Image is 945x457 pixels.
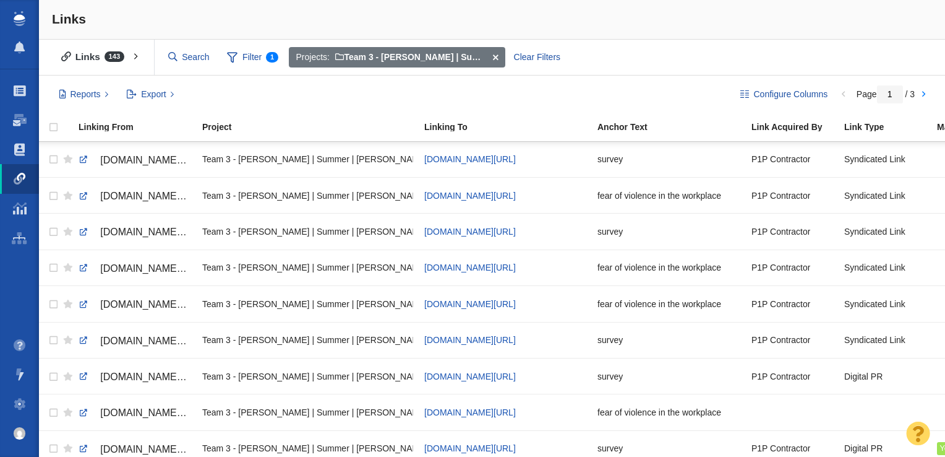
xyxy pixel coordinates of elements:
div: Team 3 - [PERSON_NAME] | Summer | [PERSON_NAME]\EMCI Wireless\EMCI Wireless - Digital PR - Do U.S... [202,399,413,425]
td: Syndicated Link [839,142,931,178]
a: [DOMAIN_NAME][URL] [79,222,191,243]
span: Projects: [296,51,330,64]
div: fear of violence in the workplace [597,290,740,317]
td: Syndicated Link [839,178,931,214]
a: [DOMAIN_NAME][URL] [79,367,191,388]
span: [DOMAIN_NAME][URL] [100,155,205,165]
span: [DOMAIN_NAME][URL] [100,372,205,382]
div: fear of violence in the workplace [597,399,740,425]
a: Link Type [844,123,936,133]
span: Digital PR [844,371,883,382]
a: [DOMAIN_NAME][URL] [424,407,516,417]
span: [DOMAIN_NAME][URL] [100,191,205,201]
span: P1P Contractor [751,334,810,346]
div: fear of violence in the workplace [597,255,740,281]
div: Clear Filters [507,47,567,68]
td: P1P Contractor [746,142,839,178]
span: [DOMAIN_NAME][URL] [100,407,205,418]
a: [DOMAIN_NAME][URL] [424,154,516,164]
input: Search [163,46,215,68]
a: Link Acquired By [751,123,843,133]
span: Syndicated Link [844,334,905,346]
span: [DOMAIN_NAME][URL] [100,444,205,455]
a: [DOMAIN_NAME][URL] [79,331,191,352]
span: Reports [71,88,101,101]
div: Link Type [844,123,936,131]
div: Team 3 - [PERSON_NAME] | Summer | [PERSON_NAME]\EMCI Wireless\EMCI Wireless - Digital PR - Do U.S... [202,146,413,173]
button: Reports [52,84,116,105]
span: P1P Contractor [751,154,810,165]
a: [DOMAIN_NAME][URL] [79,150,191,171]
a: [DOMAIN_NAME][URL] [424,372,516,381]
td: Syndicated Link [839,286,931,322]
span: [DOMAIN_NAME][URL] [100,263,205,274]
td: P1P Contractor [746,214,839,250]
td: P1P Contractor [746,250,839,285]
a: [DOMAIN_NAME][URL] [79,403,191,424]
div: survey [597,218,740,245]
span: P1P Contractor [751,371,810,382]
span: Team 3 - [PERSON_NAME] | Summer | [PERSON_NAME]\EMCI Wireless [335,52,637,62]
div: Team 3 - [PERSON_NAME] | Summer | [PERSON_NAME]\EMCI Wireless\EMCI Wireless - Digital PR - Do U.S... [202,182,413,209]
a: [DOMAIN_NAME][URL] [79,258,191,279]
td: P1P Contractor [746,178,839,214]
a: [DOMAIN_NAME][URL] [424,263,516,272]
a: [DOMAIN_NAME][URL] [424,443,516,453]
div: Anchor Text [597,123,750,131]
span: Syndicated Link [844,226,905,237]
span: P1P Contractor [751,190,810,201]
a: Linking From [79,123,201,133]
span: [DOMAIN_NAME][URL] [100,227,205,237]
div: Link Acquired By [751,123,843,131]
span: [DOMAIN_NAME][URL] [100,336,205,346]
div: fear of violence in the workplace [597,182,740,209]
span: Links [52,12,86,26]
td: P1P Contractor [746,322,839,358]
span: P1P Contractor [751,262,810,273]
img: buzzstream_logo_iconsimple.png [14,11,25,26]
span: [DOMAIN_NAME][URL] [100,299,205,310]
span: Export [141,88,166,101]
div: Team 3 - [PERSON_NAME] | Summer | [PERSON_NAME]\EMCI Wireless\EMCI Wireless - Digital PR - Do U.S... [202,290,413,317]
div: Team 3 - [PERSON_NAME] | Summer | [PERSON_NAME]\EMCI Wireless\EMCI Wireless - Digital PR - Do U.S... [202,218,413,245]
div: Team 3 - [PERSON_NAME] | Summer | [PERSON_NAME]\EMCI Wireless\EMCI Wireless - Digital PR - Do U.S... [202,255,413,281]
a: [DOMAIN_NAME][URL] [79,186,191,207]
div: Linking To [424,123,596,131]
a: Anchor Text [597,123,750,133]
div: Team 3 - [PERSON_NAME] | Summer | [PERSON_NAME]\EMCI Wireless\EMCI Wireless - Digital PR - Do U.S... [202,363,413,390]
span: Page / 3 [857,89,915,99]
a: Linking To [424,123,596,133]
span: Syndicated Link [844,262,905,273]
td: P1P Contractor [746,286,839,322]
button: Export [120,84,181,105]
div: Project [202,123,423,131]
a: [DOMAIN_NAME][URL] [79,294,191,315]
span: P1P Contractor [751,443,810,454]
div: survey [597,363,740,390]
span: Filter [220,46,285,69]
img: 0a657928374d280f0cbdf2a1688580e1 [14,427,26,440]
span: Configure Columns [753,88,827,101]
span: Digital PR [844,443,883,454]
td: Syndicated Link [839,322,931,358]
button: Configure Columns [733,84,835,105]
span: Syndicated Link [844,154,905,165]
div: survey [597,327,740,354]
span: [DOMAIN_NAME][URL] [424,335,516,345]
td: Syndicated Link [839,250,931,285]
div: Team 3 - [PERSON_NAME] | Summer | [PERSON_NAME]\EMCI Wireless\EMCI Wireless - Digital PR - Do U.S... [202,327,413,354]
span: P1P Contractor [751,226,810,237]
a: [DOMAIN_NAME][URL] [424,191,516,201]
span: P1P Contractor [751,298,810,310]
a: [DOMAIN_NAME][URL] [424,227,516,237]
span: Syndicated Link [844,298,905,310]
a: [DOMAIN_NAME][URL] [424,299,516,309]
div: survey [597,146,740,173]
